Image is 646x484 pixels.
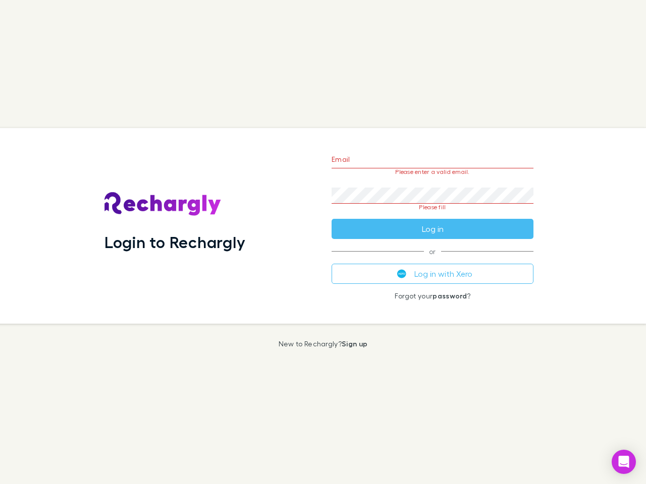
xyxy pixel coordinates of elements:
img: Xero's logo [397,269,406,278]
p: Forgot your ? [332,292,533,300]
a: Sign up [342,339,367,348]
p: New to Rechargly? [279,340,368,348]
div: Open Intercom Messenger [612,450,636,474]
img: Rechargly's Logo [104,192,222,216]
p: Please fill [332,204,533,211]
button: Log in with Xero [332,264,533,284]
button: Log in [332,219,533,239]
span: or [332,251,533,252]
p: Please enter a valid email. [332,168,533,175]
a: password [433,291,467,300]
h1: Login to Rechargly [104,232,245,252]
